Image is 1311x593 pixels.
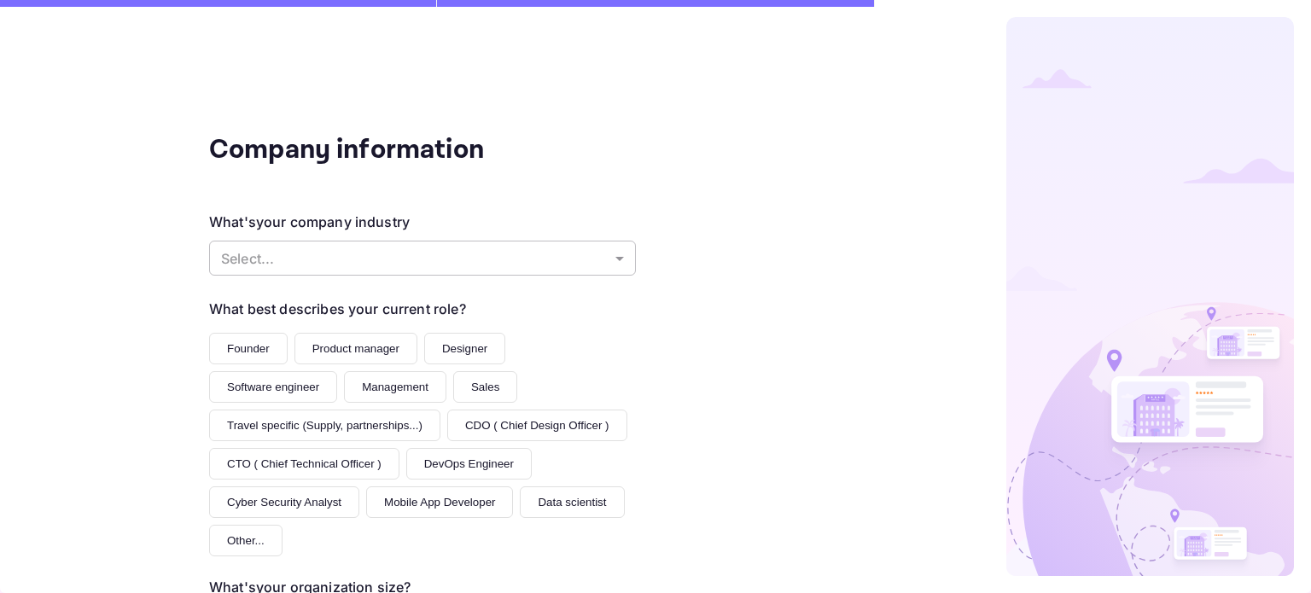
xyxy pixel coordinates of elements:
div: Company information [209,130,551,171]
button: Founder [209,333,288,364]
button: Designer [424,333,505,364]
button: Other... [209,525,283,556]
button: Mobile App Developer [366,486,513,518]
button: DevOps Engineer [406,448,532,480]
button: Cyber Security Analyst [209,486,359,518]
button: CTO ( Chief Technical Officer ) [209,448,399,480]
div: What best describes your current role? [209,299,466,319]
button: Product manager [294,333,417,364]
button: Sales [453,371,517,403]
button: CDO ( Chief Design Officer ) [447,410,627,441]
button: Software engineer [209,371,337,403]
img: logo [1006,17,1294,576]
button: Management [344,371,446,403]
div: Without label [209,241,636,276]
div: What's your company industry [209,212,410,232]
button: Data scientist [520,486,624,518]
button: Travel specific (Supply, partnerships...) [209,410,440,441]
p: Select... [221,248,609,269]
